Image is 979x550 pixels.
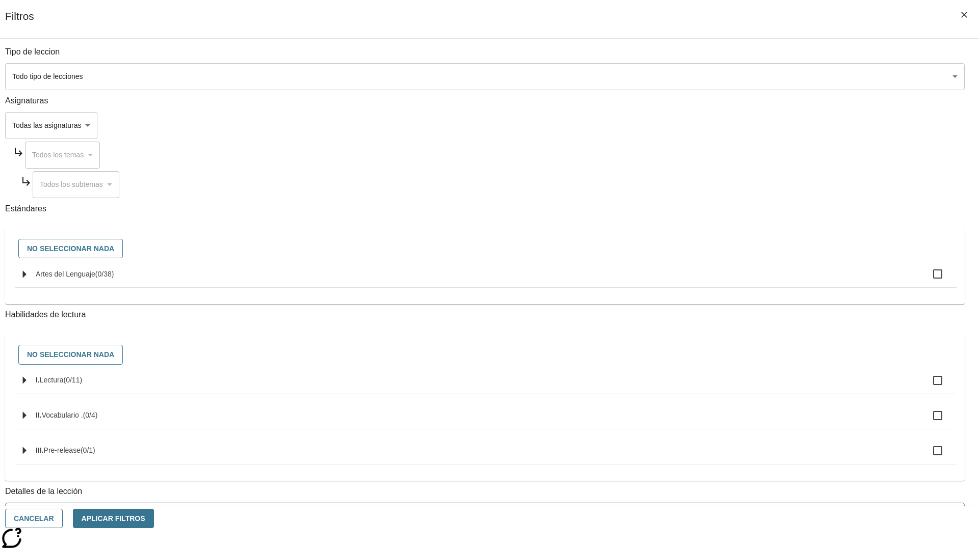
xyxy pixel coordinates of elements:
div: Seleccione un tipo de lección [5,63,965,90]
p: Tipo de leccion [5,46,965,58]
p: Asignaturas [5,95,965,107]
ul: Seleccione estándares [15,261,957,296]
div: Seleccione una Asignatura [25,142,100,169]
button: Cancelar [5,509,63,529]
button: No seleccionar nada [18,239,123,259]
button: No seleccionar nada [18,345,123,365]
button: Cerrar los filtros del Menú lateral [954,4,975,25]
span: Vocabulario . [42,411,83,419]
span: 0 estándares seleccionados/11 estándares en grupo [63,376,82,384]
span: 0 estándares seleccionados/1 estándares en grupo [81,446,95,454]
span: II. [36,411,42,419]
div: Seleccione una Asignatura [33,171,119,198]
span: III. [36,446,44,454]
p: Habilidades de lectura [5,309,965,321]
h1: Filtros [5,10,34,38]
span: I. [36,376,40,384]
div: Seleccione estándares [13,236,957,261]
span: 0 estándares seleccionados/38 estándares en grupo [95,270,114,278]
div: La Actividad cubre los factores a considerar para el ajuste automático del lexile [6,503,964,525]
span: Pre-release [44,446,81,454]
p: Estándares [5,203,965,215]
div: Seleccione habilidades [13,342,957,367]
div: Seleccione una Asignatura [5,112,97,139]
span: Artes del Lenguaje [36,270,95,278]
button: Aplicar Filtros [73,509,154,529]
span: 0 estándares seleccionados/4 estándares en grupo [83,411,98,419]
p: Detalles de la lección [5,486,965,498]
ul: Seleccione habilidades [15,367,957,473]
span: Lectura [40,376,64,384]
